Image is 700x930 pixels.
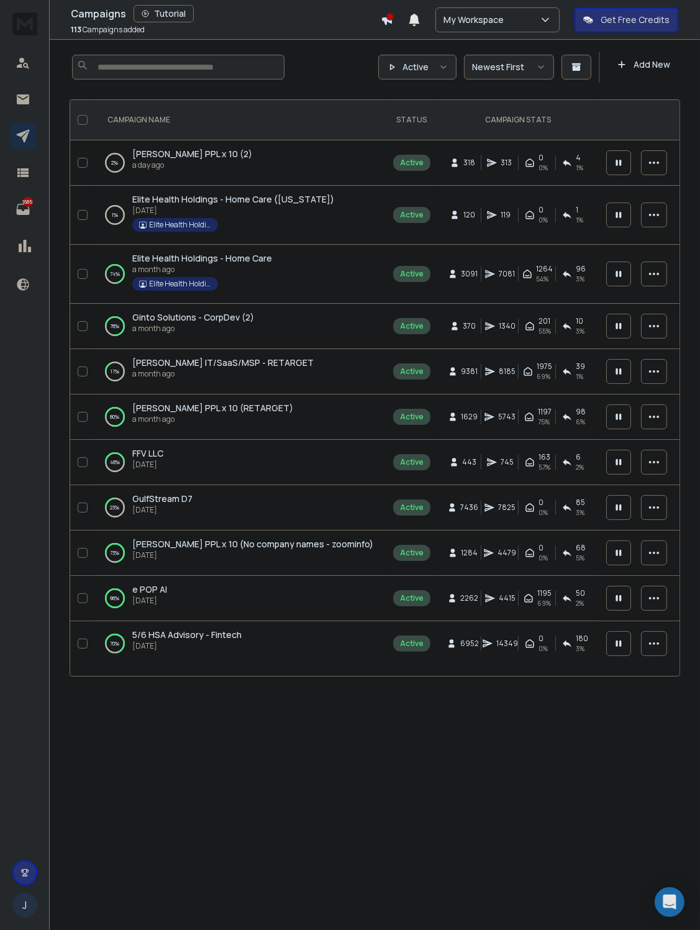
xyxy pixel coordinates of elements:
span: 1 % [576,215,583,225]
p: a month ago [132,265,272,275]
p: Elite Health Holdings [149,220,211,230]
span: 39 [576,362,585,372]
p: 73 % [111,547,120,559]
span: 0% [539,553,548,563]
a: 5/6 HSA Advisory - Fintech [132,629,242,641]
a: 1685 [11,197,35,222]
th: STATUS [386,100,438,140]
span: 1340 [499,321,516,331]
span: 85 [576,498,585,508]
p: a day ago [132,160,252,170]
button: J [12,893,37,918]
p: 17 % [111,365,119,378]
p: [DATE] [132,550,373,560]
span: 9381 [461,367,478,376]
span: 8185 [499,367,516,376]
span: 5/6 HSA Advisory - Fintech [132,629,242,641]
td: 23%GulfStream D7[DATE] [93,485,386,531]
a: [PERSON_NAME] PPL x 10 (No company names - zoominfo) [132,538,373,550]
p: [DATE] [132,460,163,470]
div: Active [400,639,424,649]
span: 1 [576,205,578,215]
span: 120 [463,210,476,220]
td: 73%[PERSON_NAME] PPL x 10 (No company names - zoominfo)[DATE] [93,531,386,576]
span: 180 [576,634,588,644]
span: 1195 [537,588,552,598]
span: 2 % [576,462,584,472]
a: e POP AI [132,583,167,596]
span: Elite Health Holdings - Home Care [132,252,272,264]
td: 1%Elite Health Holdings - Home Care ([US_STATE])[DATE]Elite Health Holdings [93,186,386,245]
span: 3 % [576,644,584,654]
span: 6 % [576,417,585,427]
span: [PERSON_NAME] IT/SaaS/MSP - RETARGET [132,357,314,368]
span: Ginto Solutions - CorpDev (2) [132,311,254,323]
p: My Workspace [443,14,509,26]
td: 80%[PERSON_NAME] PPL x 10 (RETARGET)a month ago [93,394,386,440]
span: 3 % [576,326,584,336]
span: 0 [539,205,543,215]
span: 98 [576,407,586,417]
span: 1284 [461,548,478,558]
span: 96 [576,264,586,274]
span: 68 [576,543,586,553]
button: Add New [607,52,680,77]
p: a month ago [132,414,293,424]
button: Newest First [464,55,554,80]
span: 4479 [498,548,516,558]
span: 6 [576,452,581,462]
span: 2 % [576,598,584,608]
span: 0 [539,543,543,553]
a: Ginto Solutions - CorpDev (2) [132,311,254,324]
span: GulfStream D7 [132,493,193,504]
a: GulfStream D7 [132,493,193,505]
span: 443 [463,457,477,467]
a: [PERSON_NAME] IT/SaaS/MSP - RETARGET [132,357,314,369]
p: [DATE] [132,206,334,216]
p: 78 % [111,320,120,332]
div: Active [400,548,424,558]
span: 7825 [498,503,516,513]
p: [DATE] [132,596,167,606]
a: Elite Health Holdings - Home Care [132,252,272,265]
span: 0% [539,508,548,517]
div: Active [400,367,424,376]
span: 0 [539,153,543,163]
span: 113 [71,24,81,35]
span: [PERSON_NAME] PPL x 10 (RETARGET) [132,402,293,414]
span: 55 % [539,326,551,336]
span: 0% [539,215,548,225]
span: 0% [539,644,548,654]
span: 1264 [536,264,553,274]
div: Active [400,593,424,603]
p: a month ago [132,324,254,334]
p: 1685 [23,197,33,207]
span: 6952 [460,639,479,649]
p: 2 % [112,157,119,169]
span: 163 [539,452,550,462]
span: 1975 [537,362,552,372]
p: Get Free Credits [601,14,670,26]
button: Get Free Credits [575,7,678,32]
div: Campaigns [71,5,381,22]
span: 2262 [461,593,479,603]
div: Open Intercom Messenger [655,887,684,917]
span: 370 [463,321,476,331]
span: 3 % [576,274,584,284]
button: Tutorial [134,5,194,22]
a: FFV LLC [132,447,163,460]
span: 0 [539,498,543,508]
span: 7081 [499,269,515,279]
span: 50 [576,588,585,598]
div: Active [400,210,424,220]
a: [PERSON_NAME] PPL x 10 (2) [132,148,252,160]
p: 80 % [111,411,120,423]
td: 48%FFV LLC[DATE] [93,440,386,485]
span: 4 [576,153,581,163]
p: [DATE] [132,505,193,515]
